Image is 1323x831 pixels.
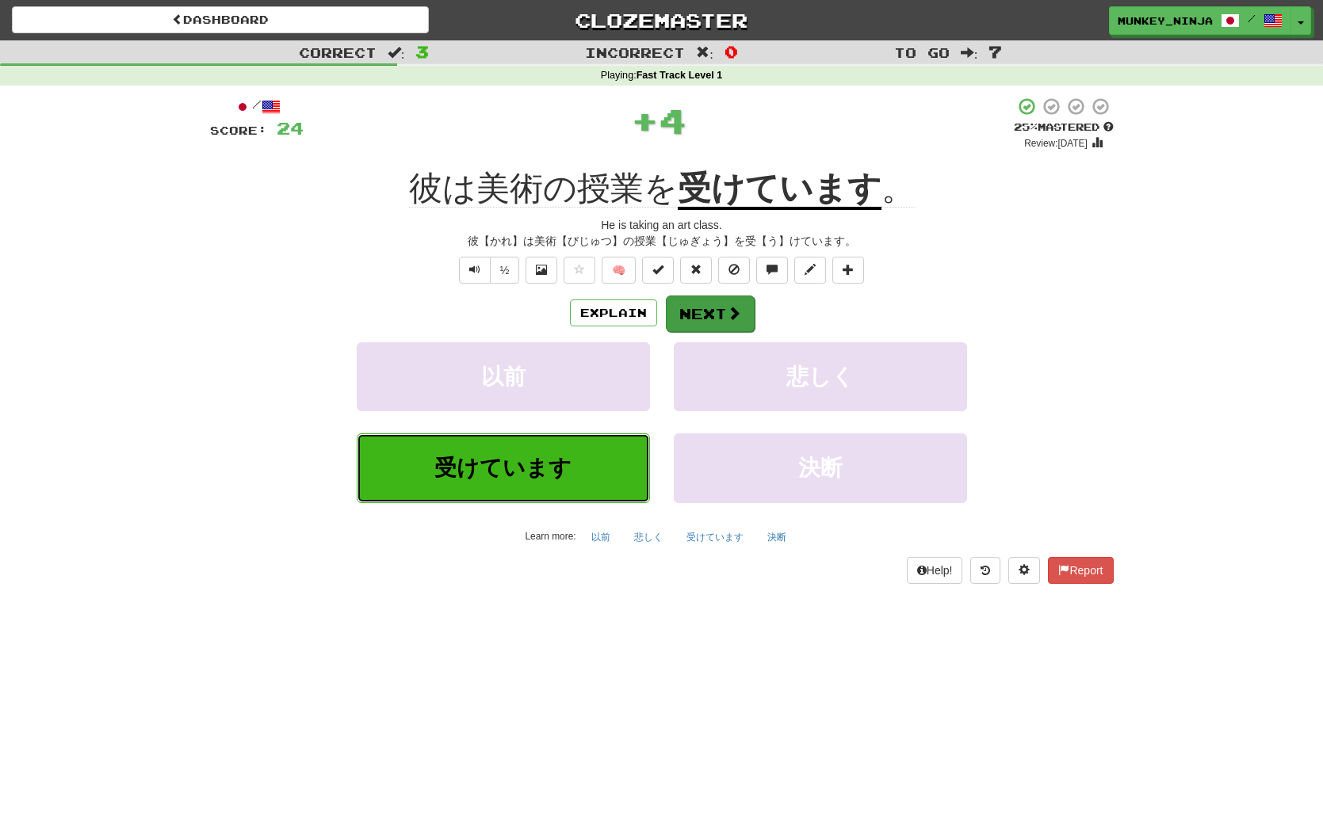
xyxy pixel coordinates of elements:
span: Incorrect [585,44,685,60]
span: 。 [881,170,915,208]
span: 3 [415,42,429,61]
span: 受けています [434,456,572,480]
button: 🧠 [602,257,636,284]
button: Play sentence audio (ctl+space) [459,257,491,284]
button: 決断 [674,433,967,502]
button: Explain [570,299,657,326]
span: 以前 [481,364,526,389]
a: Clozemaster [453,6,870,34]
span: To go [894,44,950,60]
button: 受けています [357,433,650,502]
div: He is taking an art class. [210,217,1114,233]
button: Favorite sentence (alt+f) [564,257,595,284]
div: Text-to-speech controls [456,257,520,284]
span: Score: [210,124,267,137]
button: 悲しく [674,342,967,411]
button: Discuss sentence (alt+u) [756,257,788,284]
span: / [1248,13,1256,24]
button: Reset to 0% Mastered (alt+r) [680,257,712,284]
u: 受けています [678,170,881,210]
span: 7 [988,42,1002,61]
button: 決断 [759,525,795,549]
button: Round history (alt+y) [970,557,1000,584]
span: + [631,97,659,144]
button: ½ [490,257,520,284]
button: 悲しく [625,525,671,549]
button: Ignore sentence (alt+i) [718,257,750,284]
strong: Fast Track Level 1 [637,70,723,81]
span: : [696,46,713,59]
small: Learn more: [525,531,575,542]
span: 決断 [798,456,843,480]
a: Dashboard [12,6,429,33]
button: Help! [907,557,963,584]
a: munkey_ninja / [1109,6,1291,35]
small: Review: [DATE] [1024,138,1088,149]
span: munkey_ninja [1118,13,1213,28]
button: 受けています [678,525,752,549]
span: 4 [659,101,686,140]
span: Correct [299,44,377,60]
button: Report [1048,557,1113,584]
span: : [961,46,978,59]
button: Edit sentence (alt+d) [794,257,826,284]
span: 25 % [1014,120,1038,133]
span: 彼は美術の授業を [409,170,678,208]
div: Mastered [1014,120,1114,135]
span: : [388,46,405,59]
button: Show image (alt+x) [526,257,557,284]
span: 0 [725,42,738,61]
div: / [210,97,304,116]
button: Next [666,295,755,332]
span: 悲しく [786,364,855,389]
button: Add to collection (alt+a) [832,257,864,284]
button: Set this sentence to 100% Mastered (alt+m) [642,257,674,284]
button: 以前 [357,342,650,411]
span: 24 [277,118,304,138]
div: 彼【かれ】は美術【びじゅつ】の授業【じゅぎょう】を受【う】けています。 [210,233,1114,249]
button: 以前 [583,525,619,549]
